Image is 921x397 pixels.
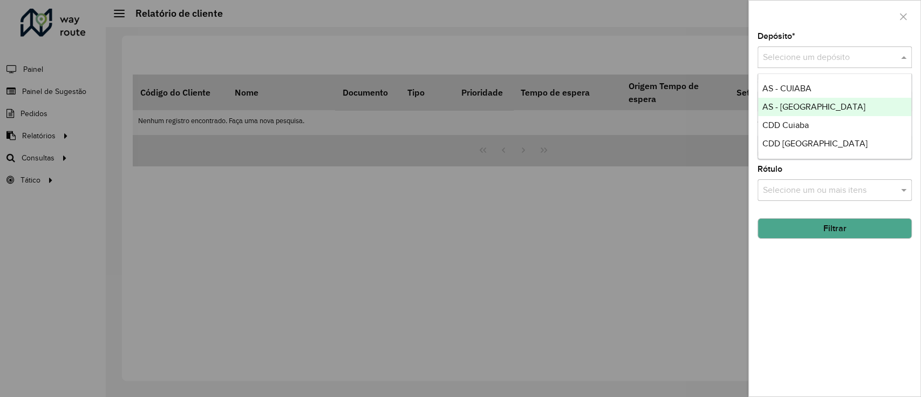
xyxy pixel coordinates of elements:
ng-dropdown-panel: Options list [758,73,912,159]
span: CDD Cuiaba [762,120,809,130]
label: Depósito [758,30,795,43]
span: AS - CUIABA [762,84,811,93]
button: Filtrar [758,218,912,239]
label: Rótulo [758,163,782,176]
span: CDD [GEOGRAPHIC_DATA] [762,139,868,148]
span: AS - [GEOGRAPHIC_DATA] [762,102,865,111]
